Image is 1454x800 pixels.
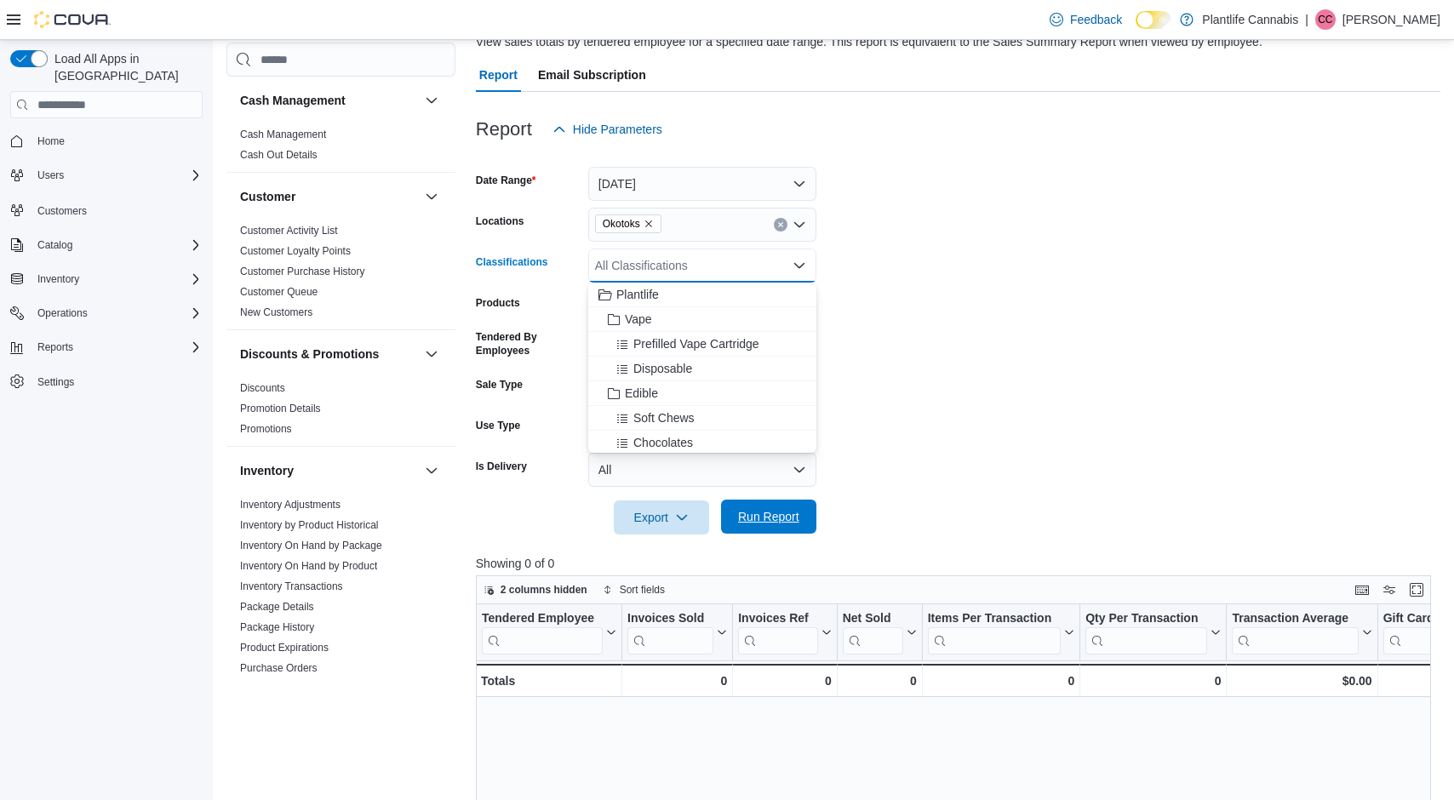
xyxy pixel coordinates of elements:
button: Remove Okotoks from selection in this group [644,219,654,229]
button: Inventory [31,269,86,289]
button: 2 columns hidden [477,580,594,600]
span: Users [31,165,203,186]
button: Items Per Transaction [927,611,1074,654]
span: 2 columns hidden [501,583,587,597]
button: Qty Per Transaction [1085,611,1221,654]
div: Invoices Ref [738,611,817,654]
div: Inventory [226,494,455,726]
a: Package History [240,621,314,633]
p: [PERSON_NAME] [1342,9,1440,30]
span: Package Details [240,600,314,614]
span: Inventory [31,269,203,289]
button: Net Sold [842,611,916,654]
button: Chocolates [588,431,816,455]
a: Cash Management [240,129,326,140]
span: Vape [625,311,652,328]
span: Report [479,58,518,92]
button: Cash Management [240,92,418,109]
div: Gift Cards [1382,611,1450,627]
button: Sort fields [596,580,672,600]
button: Inventory [421,460,442,481]
a: New Customers [240,306,312,318]
div: Qty Per Transaction [1085,611,1207,654]
span: CC [1318,9,1332,30]
p: Plantlife Cannabis [1202,9,1298,30]
span: Product Expirations [240,641,329,654]
span: Customer Queue [240,285,318,299]
label: Tendered By Employees [476,330,581,357]
button: Clear input [774,218,787,231]
span: Hide Parameters [573,121,662,138]
a: Discounts [240,382,285,394]
button: Customer [421,186,442,207]
button: Invoices Ref [738,611,831,654]
h3: Cash Management [240,92,346,109]
label: Is Delivery [476,460,527,473]
button: Run Report [721,500,816,534]
span: Home [37,134,65,148]
div: Invoices Sold [627,611,713,654]
span: Inventory by Product Historical [240,518,379,532]
span: Run Report [738,508,799,525]
a: Customer Purchase History [240,266,365,277]
div: Cash Management [226,124,455,172]
button: Prefilled Vape Cartridge [588,332,816,357]
span: Operations [31,303,203,323]
p: Showing 0 of 0 [476,555,1440,572]
button: Operations [31,303,94,323]
button: Hide Parameters [546,112,669,146]
span: Customers [37,204,87,218]
div: Discounts & Promotions [226,378,455,446]
button: Disposable [588,357,816,381]
button: Display options [1379,580,1400,600]
span: Operations [37,306,88,320]
span: Promotion Details [240,402,321,415]
img: Cova [34,11,111,28]
button: Edible [588,381,816,406]
div: Items Per Transaction [927,611,1061,654]
button: Cash Management [421,90,442,111]
button: [DATE] [588,167,816,201]
span: Export [624,500,699,534]
span: Purchase Orders [240,661,318,675]
span: Customer Activity List [240,224,338,237]
span: Inventory Adjustments [240,498,341,511]
div: 0 [927,671,1074,691]
a: Cash Out Details [240,149,318,161]
div: Customer [226,220,455,329]
span: Customers [31,199,203,220]
span: Cash Management [240,128,326,141]
button: Invoices Sold [627,611,727,654]
a: Feedback [1043,3,1129,37]
label: Date Range [476,174,536,187]
button: Soft Chews [588,406,816,431]
span: Customer Purchase History [240,265,365,278]
h3: Report [476,119,532,140]
span: New Customers [240,306,312,319]
span: Inventory On Hand by Package [240,539,382,552]
span: Discounts [240,381,285,395]
a: Inventory On Hand by Package [240,540,382,551]
div: Gift Card Sales [1382,611,1450,654]
span: Feedback [1070,11,1122,28]
button: Customers [3,197,209,222]
span: Inventory [37,272,79,286]
label: Sale Type [476,378,523,391]
span: Users [37,169,64,182]
button: Discounts & Promotions [240,346,418,363]
a: Inventory Transactions [240,580,343,592]
button: Catalog [31,235,79,255]
span: Plantlife [616,286,659,303]
div: Tendered Employee [482,611,603,654]
span: Soft Chews [633,409,695,426]
a: Product Expirations [240,642,329,654]
div: Totals [481,671,616,691]
label: Products [476,296,520,310]
span: Load All Apps in [GEOGRAPHIC_DATA] [48,50,203,84]
div: Items Per Transaction [927,611,1061,627]
button: Customer [240,188,418,205]
div: $0.00 [1232,671,1371,691]
span: Reports [31,337,203,357]
button: Home [3,129,209,153]
span: Settings [37,375,74,389]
